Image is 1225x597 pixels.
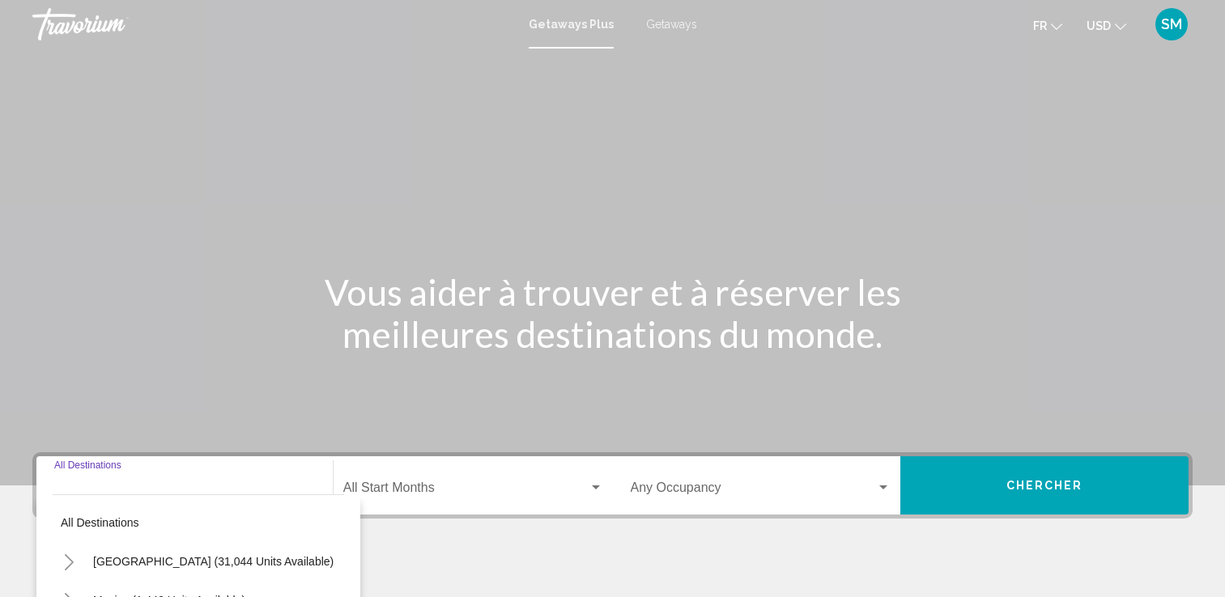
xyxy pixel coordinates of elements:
span: Chercher [1006,480,1083,493]
a: Getaways Plus [529,18,614,31]
span: All destinations [61,516,139,529]
button: Toggle United States (31,044 units available) [53,545,85,578]
button: Chercher [900,456,1189,514]
span: fr [1033,19,1047,32]
a: Getaways [646,18,697,31]
button: Change language [1033,14,1062,37]
span: SM [1161,16,1182,32]
span: USD [1087,19,1111,32]
span: [GEOGRAPHIC_DATA] (31,044 units available) [93,555,334,568]
a: Travorium [32,8,513,40]
button: Change currency [1087,14,1126,37]
h1: Vous aider à trouver et à réserver les meilleures destinations du monde. [309,271,917,355]
button: User Menu [1151,7,1193,41]
button: All destinations [53,504,344,541]
button: [GEOGRAPHIC_DATA] (31,044 units available) [85,543,342,580]
div: Search widget [36,456,1189,514]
